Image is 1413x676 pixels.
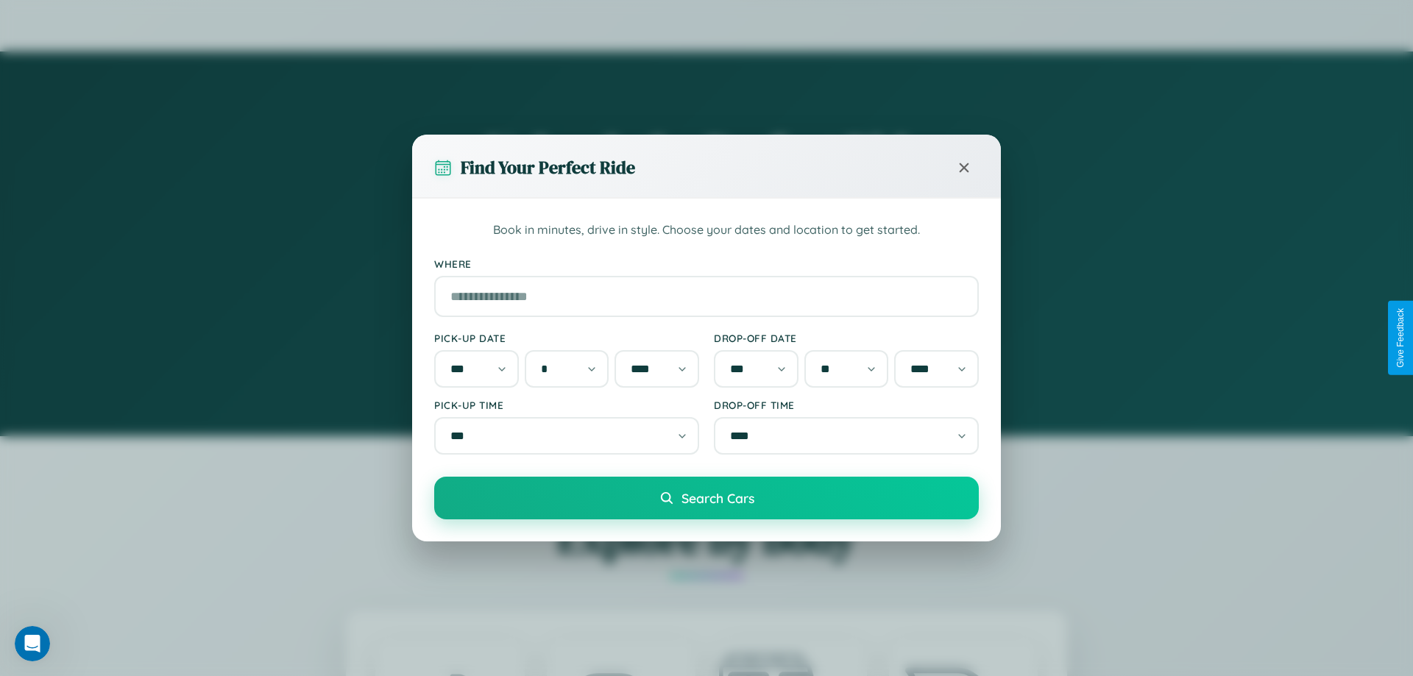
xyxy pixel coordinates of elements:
label: Drop-off Date [714,332,979,344]
label: Pick-up Time [434,399,699,411]
p: Book in minutes, drive in style. Choose your dates and location to get started. [434,221,979,240]
button: Search Cars [434,477,979,519]
label: Drop-off Time [714,399,979,411]
h3: Find Your Perfect Ride [461,155,635,179]
label: Where [434,257,979,270]
span: Search Cars [681,490,754,506]
label: Pick-up Date [434,332,699,344]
